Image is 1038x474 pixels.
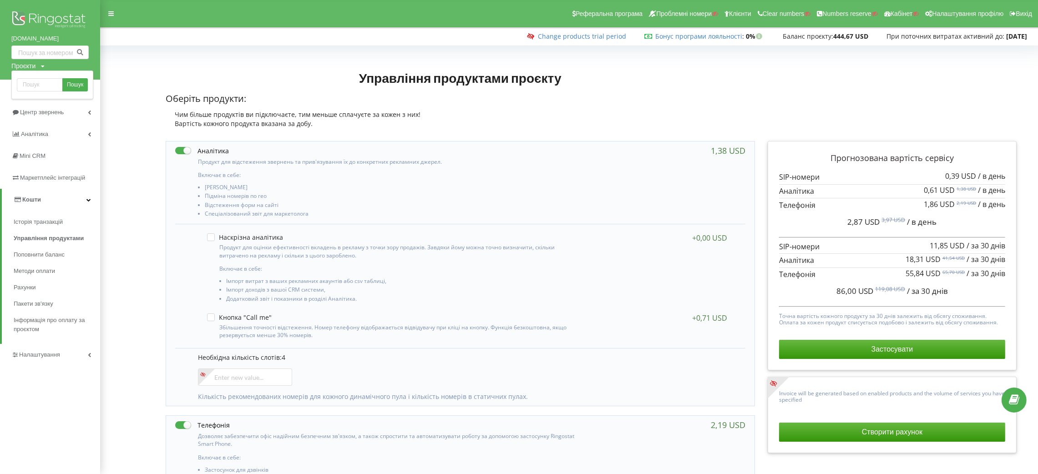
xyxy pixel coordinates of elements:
[14,263,100,279] a: Методи оплати
[779,152,1006,164] p: Прогнозована вартість сервісу
[67,81,83,89] span: Пошук
[226,287,571,295] li: Імпорт доходів з вашої CRM системи,
[11,9,89,32] img: Ringostat logo
[166,70,755,86] h1: Управління продуктами проєкту
[729,10,751,17] span: Клієнти
[198,454,574,461] p: Включає в себе:
[779,340,1006,359] button: Застосувати
[906,268,941,278] span: 55,84 USD
[207,313,272,321] label: Кнопка "Call me"
[226,278,571,287] li: Імпорт витрат з ваших рекламних акаунтів або csv таблиці,
[282,353,285,362] span: 4
[14,230,100,247] a: Управління продуктами
[14,267,55,276] span: Методи оплати
[198,392,736,401] p: Кількість рекомендованих номерів для кожного динамічного пула і кількість номерів в статичних пулах.
[655,32,742,40] a: Бонус програми лояльності
[945,171,976,181] span: 0,39 USD
[848,217,880,227] span: 2,87 USD
[930,241,965,251] span: 11,85 USD
[166,110,755,119] div: Чим більше продуктів ви підключаєте, тим меньше сплачуєте за кожен з них!
[21,131,48,137] span: Аналiтика
[198,353,736,362] p: Необхідна кількість слотів:
[967,268,1005,278] span: / за 30 днів
[14,316,96,334] span: Інформація про оплату за проєктом
[205,202,574,211] li: Відстеження форм на сайті
[219,323,571,339] p: Збільшення точності відстеження. Номер телефону відображається відвідувачу при кліці на кнопку. Ф...
[932,10,1003,17] span: Налаштування профілю
[14,217,63,227] span: Історія транзакцій
[1016,10,1032,17] span: Вихід
[2,189,100,211] a: Кошти
[14,247,100,263] a: Поповнити баланс
[14,299,53,308] span: Пакети зв'язку
[14,312,100,338] a: Інформація про оплату за проєктом
[17,78,62,91] input: Пошук
[655,32,744,40] span: :
[207,233,283,241] label: Наскрізна аналітика
[22,196,41,203] span: Кошти
[779,200,1006,211] p: Телефонія
[576,10,643,17] span: Реферальна програма
[833,32,868,40] strong: 444,67 USD
[924,199,955,209] span: 1,86 USD
[779,311,1006,326] p: Точна вартість кожного продукту за 30 днів залежить від обсягу споживання. Оплата за кожен продук...
[62,78,88,91] a: Пошук
[175,420,230,430] label: Телефонія
[907,286,948,296] span: / за 30 днів
[219,243,571,259] p: Продукт для оцінки ефективності вкладень в рекламу з точки зору продажів. Завдяки йому можна точн...
[219,265,571,272] p: Включає в себе:
[538,32,626,40] a: Change products trial period
[14,279,100,296] a: Рахунки
[746,32,765,40] strong: 0%
[692,313,727,323] div: +0,71 USD
[14,214,100,230] a: Історія транзакцій
[907,217,937,227] span: / в день
[779,255,1006,266] p: Аналітика
[14,250,65,259] span: Поповнити баланс
[205,211,574,219] li: Спеціалізований звіт для маркетолога
[891,10,913,17] span: Кабінет
[198,432,574,448] p: Дозволяє забезпечити офіс надійним безпечним зв'язком, а також спростити та автоматизувати роботу...
[779,186,1006,197] p: Аналітика
[924,185,955,195] span: 0,61 USD
[711,146,745,155] div: 1,38 USD
[942,255,965,261] sup: 41,54 USD
[198,171,574,179] p: Включає в себе:
[198,158,574,166] p: Продукт для відстеження звернень та прив'язування їх до конкретних рекламних джерел.
[779,388,1006,403] p: Invoice will be generated based on enabled products and the volume of services you have specified
[11,45,89,59] input: Пошук за номером
[957,186,976,192] sup: 1,38 USD
[14,296,100,312] a: Пакети зв'язку
[205,193,574,202] li: Підміна номерів по гео
[20,109,64,116] span: Центр звернень
[957,200,976,206] sup: 2,19 USD
[14,283,36,292] span: Рахунки
[978,185,1005,195] span: / в день
[175,146,229,156] label: Аналітика
[823,10,871,17] span: Numbers reserve
[711,420,745,429] div: 2,19 USD
[978,199,1005,209] span: / в день
[763,10,805,17] span: Clear numbers
[656,10,712,17] span: Проблемні номери
[906,254,941,264] span: 18,31 USD
[967,254,1005,264] span: / за 30 днів
[942,269,965,275] sup: 65,70 USD
[692,233,727,242] div: +0,00 USD
[783,32,833,40] span: Баланс проєкту:
[198,368,292,386] input: Enter new value...
[875,285,905,293] sup: 119,08 USD
[19,351,60,358] span: Налаштування
[11,61,35,71] div: Проєкти
[882,216,906,224] sup: 3,97 USD
[779,172,1006,182] p: SIP-номери
[166,119,755,128] div: Вартість кожного продукта вказана за добу.
[205,184,574,193] li: [PERSON_NAME]
[836,286,873,296] span: 86,00 USD
[166,92,755,106] p: Оберіть продукти:
[1006,32,1027,40] strong: [DATE]
[779,423,1006,442] button: Створити рахунок
[779,242,1006,252] p: SIP-номери
[11,34,89,43] a: [DOMAIN_NAME]
[20,174,85,181] span: Маркетплейс інтеграцій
